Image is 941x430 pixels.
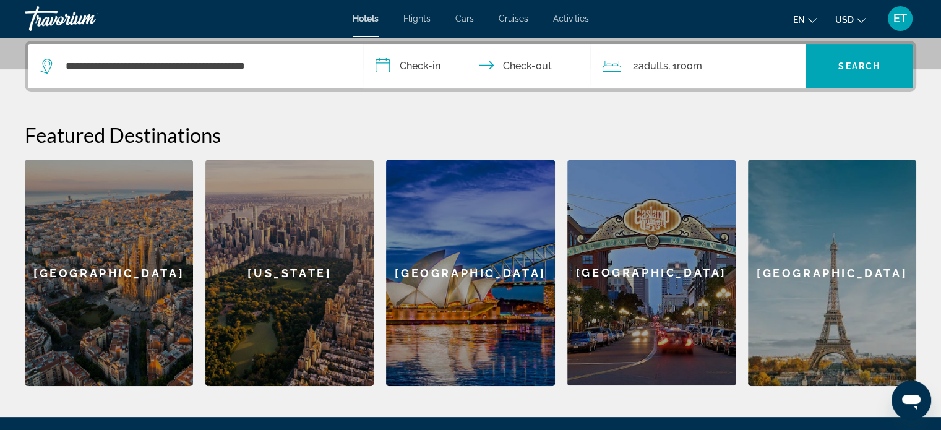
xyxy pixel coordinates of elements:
[632,58,668,75] span: 2
[748,160,916,386] a: [GEOGRAPHIC_DATA]
[353,14,379,24] a: Hotels
[806,44,913,88] button: Search
[25,160,193,386] a: [GEOGRAPHIC_DATA]
[363,44,591,88] button: Check in and out dates
[403,14,431,24] a: Flights
[793,11,817,28] button: Change language
[205,160,374,386] a: [US_STATE]
[25,123,916,147] h2: Featured Destinations
[676,60,702,72] span: Room
[838,61,880,71] span: Search
[590,44,806,88] button: Travelers: 2 adults, 0 children
[638,60,668,72] span: Adults
[499,14,528,24] a: Cruises
[25,2,148,35] a: Travorium
[553,14,589,24] a: Activities
[28,44,913,88] div: Search widget
[386,160,554,386] a: [GEOGRAPHIC_DATA]
[567,160,736,385] div: [GEOGRAPHIC_DATA]
[893,12,907,25] span: ET
[567,160,736,386] a: [GEOGRAPHIC_DATA]
[835,15,854,25] span: USD
[892,381,931,420] iframe: Кнопка запуска окна обмена сообщениями
[835,11,866,28] button: Change currency
[455,14,474,24] a: Cars
[668,58,702,75] span: , 1
[793,15,805,25] span: en
[884,6,916,32] button: User Menu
